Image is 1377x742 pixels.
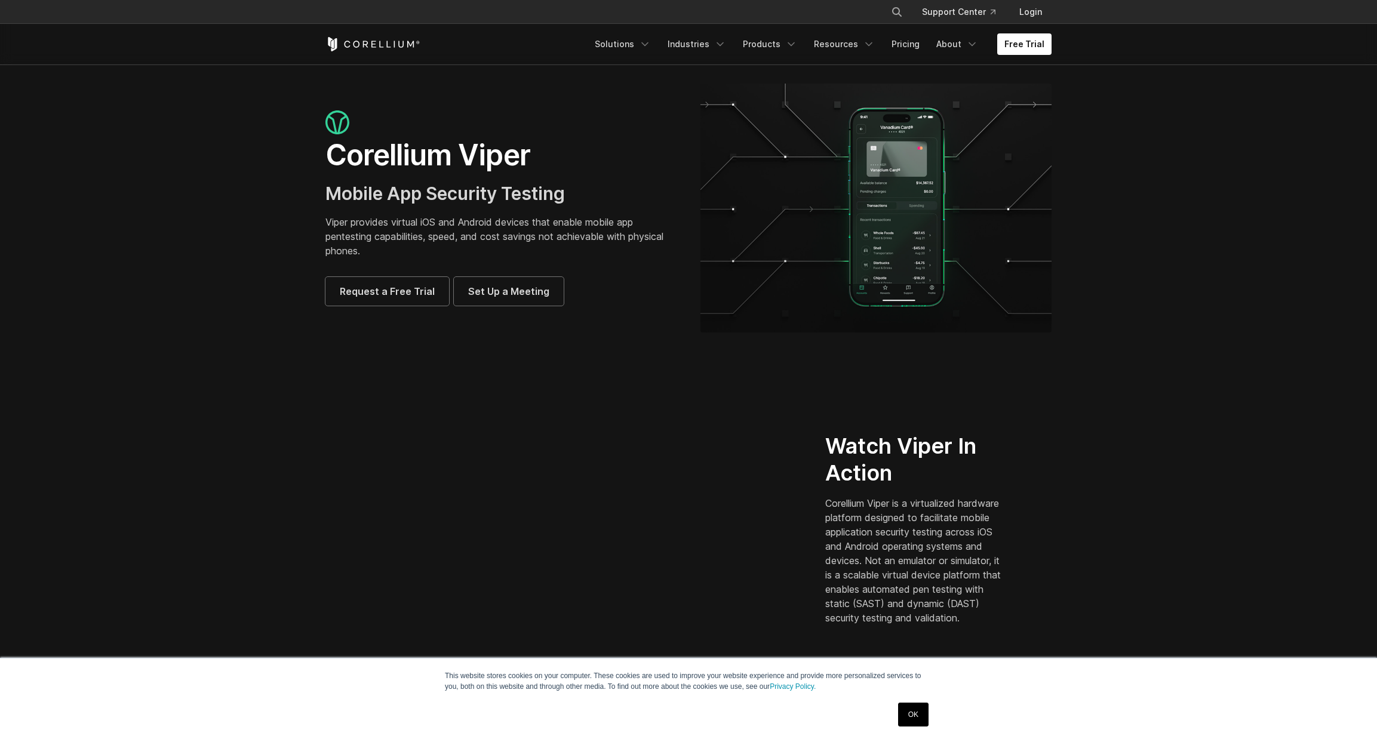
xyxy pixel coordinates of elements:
div: Navigation Menu [588,33,1052,55]
span: Mobile App Security Testing [325,183,565,204]
span: Request a Free Trial [340,284,435,298]
a: Free Trial [997,33,1052,55]
a: Industries [660,33,733,55]
img: viper_icon_large [325,110,349,135]
p: Viper provides virtual iOS and Android devices that enable mobile app pentesting capabilities, sp... [325,215,677,258]
button: Search [886,1,908,23]
a: OK [898,703,929,726]
p: Corellium Viper is a virtualized hardware platform designed to facilitate mobile application secu... [825,496,1006,625]
a: Corellium Home [325,37,420,51]
a: Request a Free Trial [325,277,449,306]
a: Products [736,33,804,55]
a: Resources [807,33,882,55]
a: Pricing [884,33,927,55]
a: Privacy Policy. [770,682,816,691]
h1: Corellium Viper [325,137,677,173]
div: Navigation Menu [877,1,1052,23]
a: Support Center [912,1,1005,23]
a: Login [1010,1,1052,23]
a: Solutions [588,33,658,55]
a: Set Up a Meeting [454,277,564,306]
img: viper_hero [700,84,1052,332]
a: About [929,33,985,55]
p: This website stores cookies on your computer. These cookies are used to improve your website expe... [445,670,932,692]
h2: Watch Viper In Action [825,433,1006,487]
span: Set Up a Meeting [468,284,549,298]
